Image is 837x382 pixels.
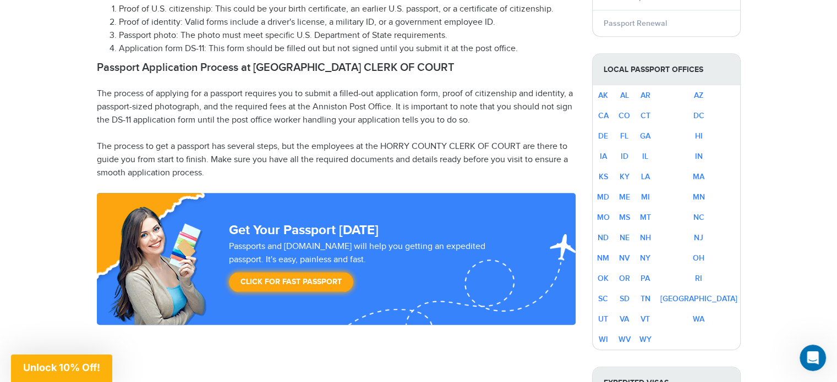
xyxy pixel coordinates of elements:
[693,192,705,202] a: MN
[599,335,608,344] a: WI
[641,314,650,324] a: VT
[619,253,630,263] a: NV
[641,274,650,283] a: PA
[598,111,609,120] a: CA
[620,314,629,324] a: VA
[642,152,648,161] a: IL
[598,91,608,100] a: AK
[695,152,703,161] a: IN
[620,233,630,242] a: NE
[693,111,704,120] a: DC
[693,253,704,263] a: OH
[597,192,609,202] a: MD
[641,192,650,202] a: MI
[660,294,737,303] a: [GEOGRAPHIC_DATA]
[229,272,353,292] a: Click for Fast Passport
[119,42,576,56] li: Application form DS-11: This form should be filled out but not signed until you submit it at the ...
[97,140,576,180] p: The process to get a passport has several steps, but the employees at the HORRY COUNTY CLERK OF C...
[600,152,607,161] a: IA
[598,314,608,324] a: UT
[597,253,609,263] a: NM
[693,213,704,222] a: NC
[640,253,650,263] a: NY
[119,16,576,29] li: Proof of identity: Valid forms include a driver's license, a military ID, or a government employe...
[619,335,631,344] a: WV
[693,314,704,324] a: WA
[619,213,630,222] a: MS
[695,274,702,283] a: RI
[593,54,740,85] strong: Local Passport Offices
[694,233,703,242] a: NJ
[619,274,630,283] a: OR
[639,335,652,344] a: WY
[97,61,576,74] h2: Passport Application Process at [GEOGRAPHIC_DATA] CLERK OF COURT
[597,213,610,222] a: MO
[599,172,608,181] a: KS
[640,131,650,141] a: GA
[641,294,650,303] a: TN
[621,152,628,161] a: ID
[640,213,651,222] a: MT
[695,131,703,141] a: HI
[598,131,608,141] a: DE
[619,192,630,202] a: ME
[604,19,667,28] a: Passport Renewal
[800,345,826,371] iframe: Intercom live chat
[119,29,576,42] li: Passport photo: The photo must meet specific U.S. Department of State requirements.
[641,91,650,100] a: AR
[694,91,703,100] a: AZ
[23,362,100,373] span: Unlock 10% Off!
[620,172,630,181] a: KY
[620,91,629,100] a: AL
[641,172,650,181] a: LA
[640,233,651,242] a: NH
[225,240,525,297] div: Passports and [DOMAIN_NAME] will help you getting an expedited passport. It's easy, painless and ...
[119,3,576,16] li: Proof of U.S. citizenship: This could be your birth certificate, an earlier U.S. passport, or a c...
[598,274,609,283] a: OK
[620,131,628,141] a: FL
[693,172,704,181] a: MA
[598,233,609,242] a: ND
[641,111,650,120] a: CT
[620,294,630,303] a: SD
[11,355,112,382] div: Unlock 10% Off!
[229,222,379,238] strong: Get Your Passport [DATE]
[598,294,608,303] a: SC
[97,87,576,127] p: The process of applying for a passport requires you to submit a filled-out application form, proo...
[619,111,630,120] a: CO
